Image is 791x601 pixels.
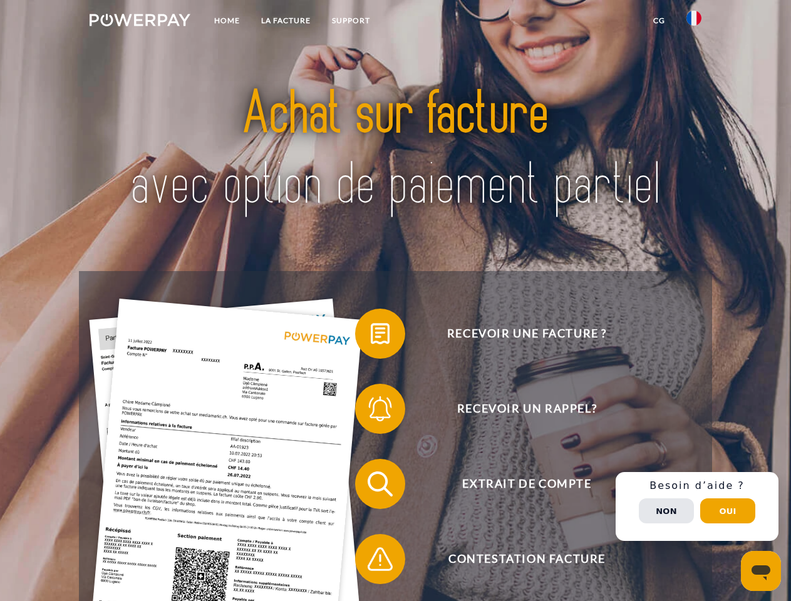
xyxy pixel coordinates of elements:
span: Extrait de compte [373,459,680,509]
button: Non [639,498,694,523]
img: qb_bill.svg [364,318,396,349]
button: Contestation Facture [355,534,681,584]
a: CG [643,9,676,32]
button: Recevoir un rappel? [355,384,681,434]
img: title-powerpay_fr.svg [120,60,671,240]
span: Recevoir une facture ? [373,309,680,359]
a: Home [204,9,251,32]
a: LA FACTURE [251,9,321,32]
div: Schnellhilfe [616,472,778,541]
a: Support [321,9,381,32]
img: qb_bell.svg [364,393,396,424]
button: Recevoir une facture ? [355,309,681,359]
img: qb_search.svg [364,468,396,500]
img: fr [686,11,701,26]
button: Oui [700,498,755,523]
h3: Besoin d’aide ? [623,480,771,492]
button: Extrait de compte [355,459,681,509]
iframe: Bouton de lancement de la fenêtre de messagerie [741,551,781,591]
img: qb_warning.svg [364,543,396,575]
span: Recevoir un rappel? [373,384,680,434]
span: Contestation Facture [373,534,680,584]
img: logo-powerpay-white.svg [90,14,190,26]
